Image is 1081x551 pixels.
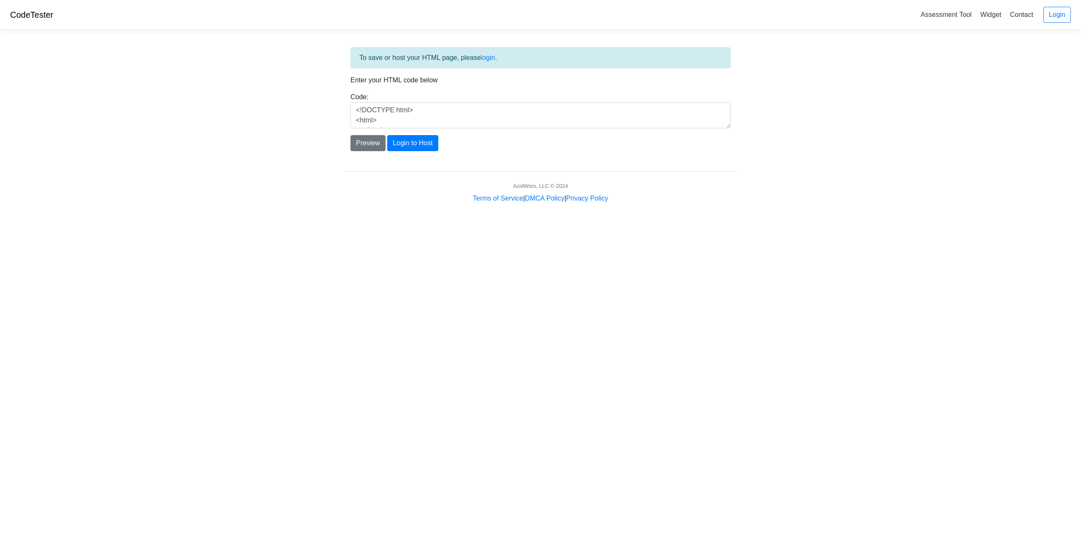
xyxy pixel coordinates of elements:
textarea: <!DOCTYPE html> <html> <head> <title>Test</title> </head> <body> <h1>Hello, world!</h1> </body> <... [350,102,731,128]
a: Assessment Tool [917,8,975,22]
button: Preview [350,135,386,151]
a: Widget [977,8,1005,22]
div: AcidWorx, LLC © 2024 [513,182,568,190]
a: DMCA Policy [525,195,564,202]
a: CodeTester [10,10,53,19]
a: Privacy Policy [566,195,608,202]
a: Terms of Service [473,195,523,202]
button: Login to Host [387,135,438,151]
div: Code: [344,92,737,128]
a: Contact [1007,8,1037,22]
p: Enter your HTML code below [350,75,731,85]
div: | | [473,193,608,204]
a: login [481,54,495,61]
a: Login [1043,7,1071,23]
div: To save or host your HTML page, please . [350,47,731,68]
